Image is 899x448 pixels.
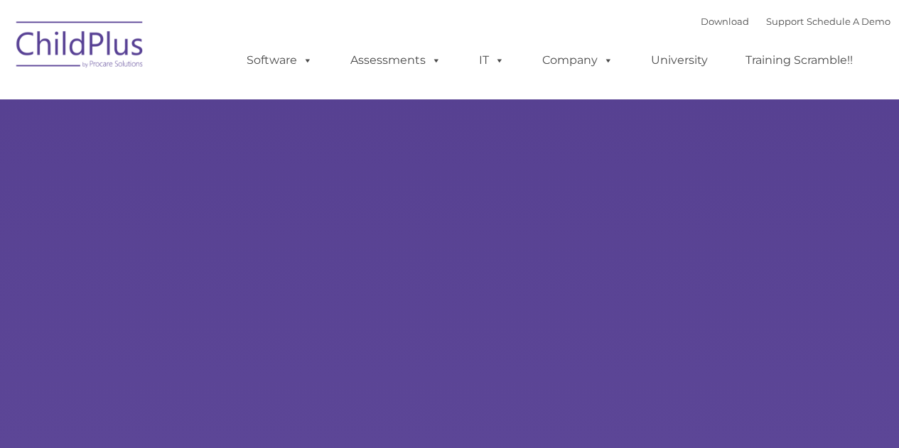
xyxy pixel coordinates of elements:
[528,46,628,75] a: Company
[336,46,456,75] a: Assessments
[465,46,519,75] a: IT
[807,16,890,27] a: Schedule A Demo
[701,16,749,27] a: Download
[9,11,151,82] img: ChildPlus by Procare Solutions
[701,16,890,27] font: |
[766,16,804,27] a: Support
[232,46,327,75] a: Software
[731,46,867,75] a: Training Scramble!!
[637,46,722,75] a: University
